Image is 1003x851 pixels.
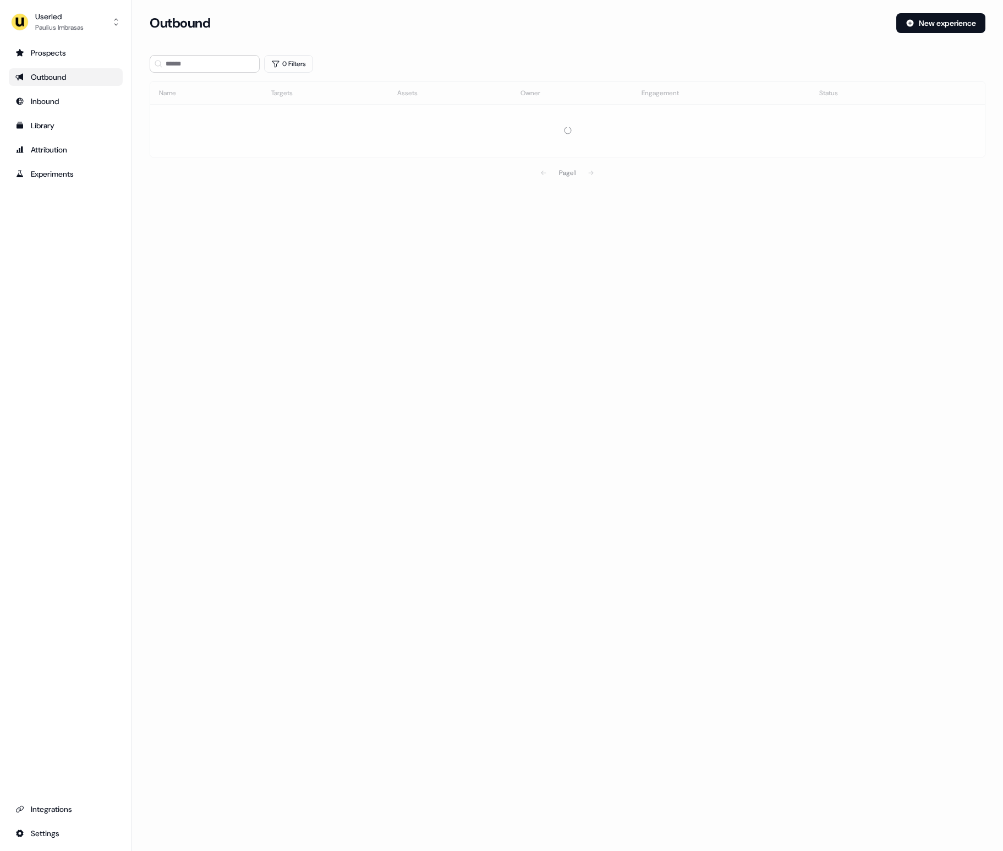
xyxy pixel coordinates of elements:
div: Library [15,120,116,131]
div: Inbound [15,96,116,107]
a: Go to integrations [9,825,123,842]
button: New experience [896,13,985,33]
a: Go to Inbound [9,92,123,110]
div: Integrations [15,804,116,815]
a: Go to experiments [9,165,123,183]
div: Paulius Imbrasas [35,22,84,33]
div: Prospects [15,47,116,58]
div: Settings [15,828,116,839]
div: Outbound [15,72,116,83]
div: Attribution [15,144,116,155]
div: Userled [35,11,84,22]
h3: Outbound [150,15,210,31]
div: Experiments [15,168,116,179]
a: Go to attribution [9,141,123,159]
button: 0 Filters [264,55,313,73]
a: Go to prospects [9,44,123,62]
a: Go to outbound experience [9,68,123,86]
a: Go to integrations [9,800,123,818]
a: Go to templates [9,117,123,134]
button: UserledPaulius Imbrasas [9,9,123,35]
